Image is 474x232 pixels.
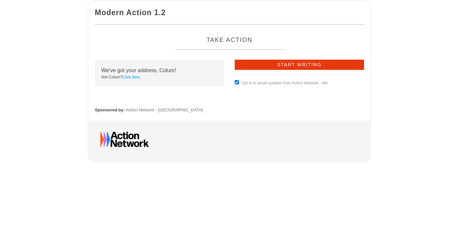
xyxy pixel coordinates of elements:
a: Action Network - [GEOGRAPHIC_DATA] [126,107,203,112]
div: We've got your address, Colum! [101,66,218,74]
strong: Sponsored by: [95,107,125,112]
input: Start Writing [235,60,364,70]
label: Opt in to email updates from Action Network - MA [235,80,328,86]
h2: Modern Action 1.2 [95,8,364,25]
a: Click here [122,75,140,79]
input: Opt in to email updates from Action Network - MA [235,80,239,84]
small: Not Colum? . [101,75,141,79]
img: Action Network [95,132,155,147]
h4: Take Action [95,35,364,55]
